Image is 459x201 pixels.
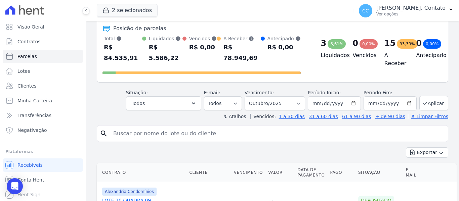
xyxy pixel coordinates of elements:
th: Valor [265,163,295,182]
th: Contrato [97,163,186,182]
th: E-mail [403,163,422,182]
button: 2 selecionados [97,4,158,17]
button: Todos [126,96,201,110]
th: Situação [356,163,403,182]
div: Posição de parcelas [113,24,166,33]
div: R$ 0,00 [189,42,217,53]
i: search [100,130,108,138]
a: Conta Hent [3,173,83,187]
div: Antecipado [267,35,301,42]
th: Cliente [186,163,231,182]
input: Buscar por nome do lote ou do cliente [109,127,445,140]
span: Alexandria Condomínios [102,188,157,196]
a: Clientes [3,79,83,93]
h4: A Receber [384,51,406,67]
div: 0 [352,38,358,49]
div: Total [104,35,142,42]
div: R$ 78.949,69 [223,42,261,63]
div: 93,39% [397,39,418,49]
a: Minha Carteira [3,94,83,107]
th: Vencimento [231,163,265,182]
a: + de 90 dias [375,114,405,119]
a: ✗ Limpar Filtros [408,114,448,119]
a: 31 a 60 dias [309,114,338,119]
a: Negativação [3,123,83,137]
div: 0 [416,38,422,49]
div: 0,00% [423,39,441,49]
div: 6,61% [328,39,346,49]
p: Ver opções [376,11,446,17]
span: Todos [132,99,145,107]
span: Conta Hent [17,177,44,183]
a: Visão Geral [3,20,83,34]
label: ↯ Atalhos [223,114,246,119]
label: Período Fim: [364,89,417,96]
h4: Liquidados [321,51,342,59]
h4: Vencidos [352,51,374,59]
span: Negativação [17,127,47,134]
span: Parcelas [17,53,37,60]
div: Vencidos [189,35,217,42]
label: Vencimento: [245,90,274,95]
a: 61 a 90 dias [342,114,371,119]
span: CC [362,8,369,13]
div: R$ 5.586,22 [149,42,182,63]
a: Parcelas [3,50,83,63]
div: 15 [384,38,395,49]
div: A Receber [223,35,261,42]
label: Vencidos: [250,114,276,119]
th: Data de Pagamento [295,163,327,182]
button: Exportar [406,147,448,158]
a: Transferências [3,109,83,122]
span: Lotes [17,68,30,74]
div: Plataformas [5,148,80,156]
a: 1 a 30 dias [279,114,305,119]
div: R$ 84.535,91 [104,42,142,63]
label: Período Inicío: [308,90,341,95]
span: Transferências [17,112,51,119]
span: Contratos [17,38,40,45]
a: Contratos [3,35,83,48]
h4: Antecipado [416,51,437,59]
div: 3 [321,38,327,49]
div: Open Intercom Messenger [7,178,23,194]
button: CC [PERSON_NAME]. Contato Ver opções [353,1,459,20]
th: Pago [327,163,355,182]
a: Lotes [3,64,83,78]
div: Liquidados [149,35,182,42]
p: [PERSON_NAME]. Contato [376,5,446,11]
label: Situação: [126,90,148,95]
div: 0,00% [360,39,378,49]
span: Clientes [17,83,36,89]
span: Recebíveis [17,162,43,168]
span: Minha Carteira [17,97,52,104]
div: R$ 0,00 [267,42,301,53]
a: Recebíveis [3,158,83,172]
button: Aplicar [419,96,448,110]
span: Visão Geral [17,23,44,30]
label: E-mail: [204,90,220,95]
